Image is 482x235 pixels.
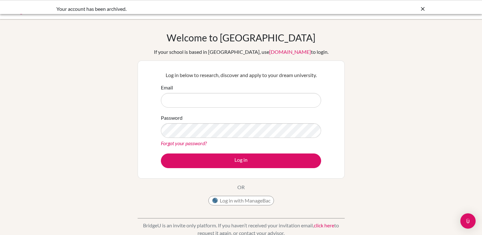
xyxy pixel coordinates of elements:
[161,84,173,91] label: Email
[460,213,476,229] div: Open Intercom Messenger
[161,153,321,168] button: Log in
[314,222,334,228] a: click here
[56,5,330,13] div: Your account has been archived.
[269,49,311,55] a: [DOMAIN_NAME]
[161,114,183,122] label: Password
[208,196,274,205] button: Log in with ManageBac
[161,71,321,79] p: Log in below to research, discover and apply to your dream university.
[167,32,315,43] h1: Welcome to [GEOGRAPHIC_DATA]
[237,183,245,191] p: OR
[161,140,207,146] a: Forgot your password?
[154,48,328,56] div: If your school is based in [GEOGRAPHIC_DATA], use to login.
